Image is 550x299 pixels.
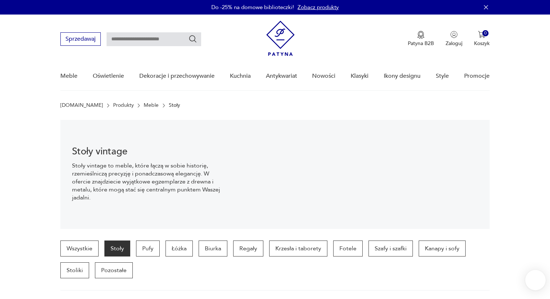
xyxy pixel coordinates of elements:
img: Patyna - sklep z meblami i dekoracjami vintage [266,21,295,56]
a: Regały [233,241,263,256]
a: Szafy i szafki [368,241,413,256]
a: Pufy [136,241,160,256]
p: Stoły [169,102,180,108]
img: Ikona medalu [417,31,425,39]
a: Dekoracje i przechowywanie [139,62,215,90]
a: Style [436,62,449,90]
button: Sprzedawaj [60,32,101,46]
p: Patyna B2B [408,40,434,47]
a: Oświetlenie [93,62,124,90]
h1: Stoły vintage [72,147,220,156]
p: Koszyk [474,40,490,47]
a: Produkty [113,102,134,108]
a: Klasyki [351,62,368,90]
a: Kuchnia [230,62,251,90]
a: Zobacz produkty [298,4,339,11]
a: Promocje [464,62,490,90]
p: Stoły vintage to meble, które łączą w sobie historię, rzemieślniczą precyzję i ponadczasową elega... [72,162,220,202]
p: Zaloguj [446,40,462,47]
img: Ikona koszyka [478,31,485,38]
a: Antykwariat [266,62,297,90]
a: Stoły [104,241,130,256]
a: Biurka [199,241,227,256]
img: Ikonka użytkownika [450,31,458,38]
iframe: Smartsupp widget button [525,270,546,290]
button: Zaloguj [446,31,462,47]
a: Kanapy i sofy [419,241,466,256]
a: Łóżka [166,241,193,256]
a: Meble [60,62,77,90]
button: Szukaj [188,35,197,43]
a: Stoliki [60,262,89,278]
a: Wszystkie [60,241,99,256]
div: 0 [482,30,489,36]
a: Sprzedawaj [60,37,101,42]
a: Meble [144,102,159,108]
a: Krzesła i taborety [269,241,327,256]
a: Nowości [312,62,335,90]
a: Pozostałe [95,262,133,278]
a: Fotele [333,241,363,256]
a: [DOMAIN_NAME] [60,102,103,108]
p: Do -25% na domowe biblioteczki! [211,4,294,11]
button: 0Koszyk [474,31,490,47]
a: Ikony designu [384,62,421,90]
button: Patyna B2B [408,31,434,47]
a: Ikona medaluPatyna B2B [408,31,434,47]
